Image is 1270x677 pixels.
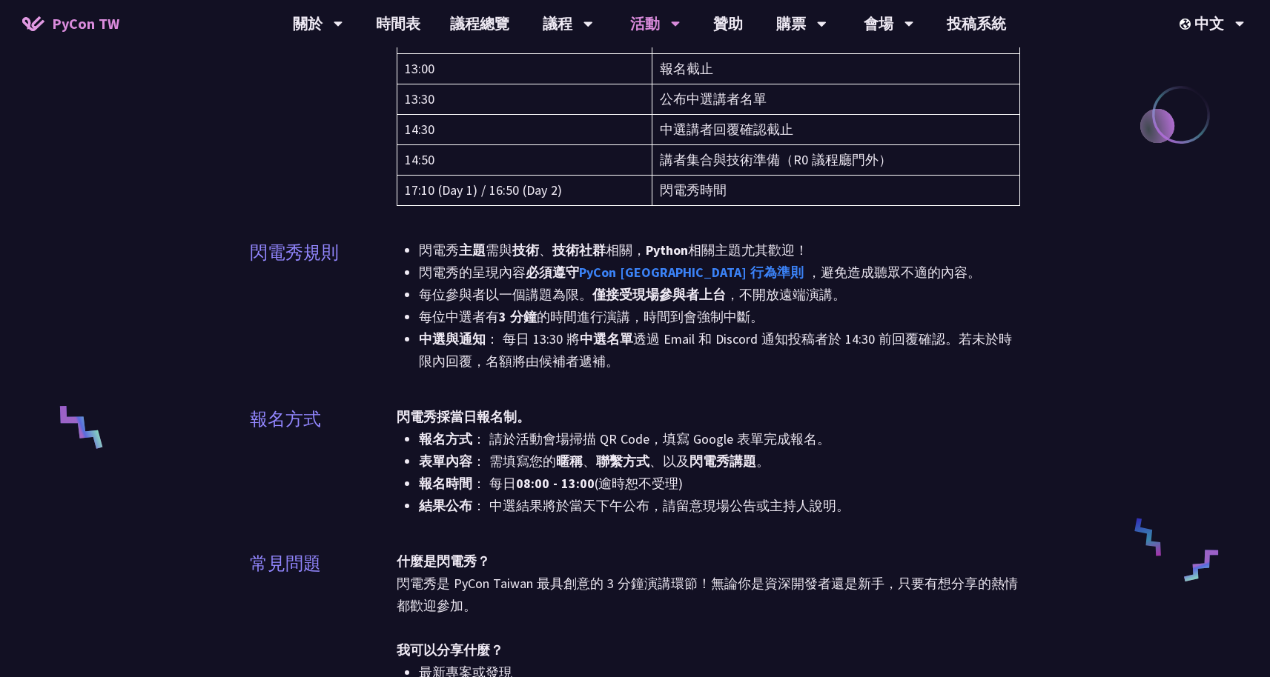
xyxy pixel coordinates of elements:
[652,54,1020,84] td: 報名截止
[419,306,1021,328] li: 每位中選者有 的時間進行演講，時間到會強制中斷。
[397,553,490,570] strong: 什麼是閃電秀？
[397,115,652,145] td: 14:30
[419,261,1021,284] li: 閃電秀的呈現內容 ，避免造成聽眾不適的內容。
[419,428,1021,450] li: ： 請於活動會場掃描 QR Code，填寫 Google 表單完成報名。
[250,550,321,577] p: 常見問題
[419,430,472,447] strong: 報名方式
[419,475,472,492] strong: 報名時間
[646,241,688,259] strong: Python
[397,176,652,206] td: 17:10 (Day 1) / 16:50 (Day 2)
[512,241,539,259] strong: 技術
[397,641,503,658] strong: 我可以分享什麼？
[22,16,44,31] img: Home icon of PyCon TW 2025
[592,286,726,303] strong: 僅接受現場參與者上台
[459,241,486,259] strong: 主題
[689,453,756,470] strong: 閃電秀講題
[652,145,1020,176] td: 講者集合與技術準備（R0 議程廳門外）
[552,241,606,259] strong: 技術社群
[596,453,649,470] strong: 聯繫方式
[652,84,1020,115] td: 公布中選講者名單
[580,330,633,347] strong: 中選名單
[419,497,472,514] strong: 結果公布
[1180,19,1194,30] img: Locale Icon
[397,84,652,115] td: 13:30
[250,406,321,433] p: 報名方式
[397,54,652,84] td: 13:00
[397,145,652,176] td: 14:50
[419,328,1021,373] li: ： 每日 13:30 將 透過 Email 和 Discord 通知投稿者於 14:30 前回覆確認。若未於時限內回覆，名額將由候補者遞補。
[419,453,472,470] strong: 表單內容
[250,239,339,266] p: 閃電秀規則
[556,453,583,470] strong: 暱稱
[419,473,1021,495] li: ： 每日 (逾時恕不受理)
[52,13,119,35] span: PyCon TW
[419,450,1021,473] li: ： 需填寫您的 、 、以及 。
[499,308,537,325] strong: 3 分鐘
[7,5,134,42] a: PyCon TW
[652,176,1020,206] td: 閃電秀時間
[419,239,1021,261] li: 閃電秀 需與 、 相關， 相關主題尤其歡迎！
[652,115,1020,145] td: 中選講者回覆確認截止
[419,330,486,347] strong: 中選與通知
[419,495,1021,517] li: ： 中選結果將於當天下午公布，請留意現場公告或主持人說明。
[579,264,804,281] a: PyCon [GEOGRAPHIC_DATA] 行為準則
[419,284,1021,306] li: 每位參與者以一個講題為限。 ，不開放遠端演講。
[397,408,530,425] strong: 閃電秀採當日報名制。
[526,264,807,281] strong: 必須遵守
[516,475,595,492] strong: 08:00 - 13:00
